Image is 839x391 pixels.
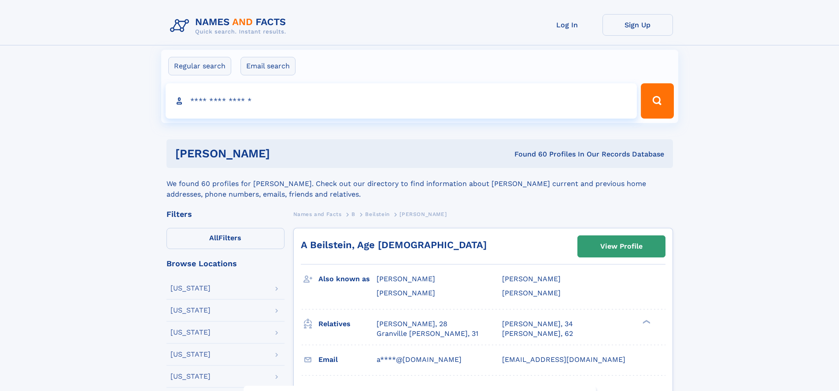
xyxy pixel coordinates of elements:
input: search input [166,83,637,119]
h1: [PERSON_NAME] [175,148,392,159]
a: A Beilstein, Age [DEMOGRAPHIC_DATA] [301,239,487,250]
a: [PERSON_NAME], 28 [377,319,447,329]
div: [US_STATE] [170,307,211,314]
a: Log In [532,14,602,36]
a: Granville [PERSON_NAME], 31 [377,329,478,339]
h3: Relatives [318,317,377,331]
a: View Profile [578,236,665,257]
h3: Email [318,352,377,367]
div: [US_STATE] [170,373,211,380]
img: Logo Names and Facts [166,14,293,38]
a: B [351,209,355,220]
button: Search Button [641,83,673,119]
div: View Profile [600,236,643,257]
span: [PERSON_NAME] [377,275,435,283]
span: [PERSON_NAME] [502,275,561,283]
div: Found 60 Profiles In Our Records Database [392,149,664,159]
label: Filters [166,228,285,249]
label: Regular search [168,57,231,75]
a: Names and Facts [293,209,342,220]
span: Beilstein [365,211,389,217]
span: [PERSON_NAME] [377,289,435,297]
span: [PERSON_NAME] [502,289,561,297]
div: [US_STATE] [170,329,211,336]
span: All [209,234,218,242]
div: Browse Locations [166,260,285,268]
div: Filters [166,210,285,218]
span: [EMAIL_ADDRESS][DOMAIN_NAME] [502,355,625,364]
div: ❯ [640,319,651,324]
a: Sign Up [602,14,673,36]
span: [PERSON_NAME] [399,211,447,217]
a: [PERSON_NAME], 62 [502,329,573,339]
a: Beilstein [365,209,389,220]
div: We found 60 profiles for [PERSON_NAME]. Check out our directory to find information about [PERSON... [166,168,673,200]
label: Email search [240,57,296,75]
span: B [351,211,355,217]
a: [PERSON_NAME], 34 [502,319,573,329]
h3: Also known as [318,272,377,287]
div: [US_STATE] [170,285,211,292]
div: [US_STATE] [170,351,211,358]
